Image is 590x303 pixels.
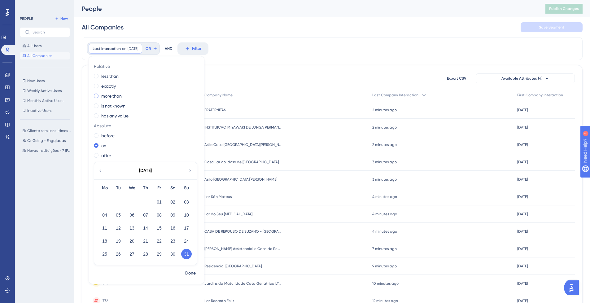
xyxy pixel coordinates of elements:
time: 3 minutes ago [372,177,397,182]
button: 22 [154,236,164,246]
time: 7 minutes ago [372,247,397,251]
span: New [60,16,68,21]
time: [DATE] [517,212,528,216]
div: Mo [98,184,111,192]
div: AND [165,42,173,55]
label: after [101,152,111,159]
time: 4 minutes ago [372,195,397,199]
span: Filter [192,45,202,52]
button: New [53,15,70,22]
span: FRATERNITAS [204,108,226,112]
button: 13 [127,223,137,233]
button: 26 [113,249,124,259]
button: 27 [127,249,137,259]
time: [DATE] [517,299,528,303]
span: Lar do Seu [MEDICAL_DATA] [204,212,252,217]
time: 12 minutes ago [372,299,398,303]
button: 18 [99,236,110,246]
time: 2 minutes ago [372,108,397,112]
label: exactly [101,82,116,90]
time: 3 minutes ago [372,160,397,164]
span: New Users [27,78,45,83]
time: [DATE] [517,160,528,164]
button: Publish Changes [545,4,583,14]
span: Relative [94,63,197,70]
span: Lar São Mateus [204,194,232,199]
span: Weekly Active Users [27,88,62,93]
time: [DATE] [517,177,528,182]
button: Done [182,268,199,279]
span: Available Attributes (4) [501,76,543,81]
div: Fr [152,184,166,192]
span: Export CSV [447,76,466,81]
button: 10 [181,210,192,220]
div: Th [139,184,152,192]
button: Export CSV [441,73,472,83]
span: Asilo [GEOGRAPHIC_DATA][PERSON_NAME] [204,177,277,182]
button: 17 [181,223,192,233]
label: on [101,142,106,149]
span: First Company Interaction [517,93,563,98]
div: All Companies [82,23,124,32]
button: Novas instituições - 7 [PERSON_NAME] [20,147,74,154]
span: All Companies [27,53,52,58]
time: 10 minutes ago [372,281,399,286]
time: [DATE] [517,281,528,286]
button: OR [145,44,158,54]
span: Publish Changes [549,6,579,11]
span: Absolute [94,122,197,130]
button: 28 [140,249,151,259]
span: Monthly Active Users [27,98,63,103]
label: before [101,132,115,139]
div: We [125,184,139,192]
button: 05 [113,210,124,220]
button: 16 [168,223,178,233]
button: 20 [127,236,137,246]
span: CASA DE REPOUSO DE SUZANO - [GEOGRAPHIC_DATA] HOME [204,229,282,234]
iframe: UserGuiding AI Assistant Launcher [564,279,583,297]
time: 4 minutes ago [372,229,397,234]
span: Cliente sem uso ultimos 7 [PERSON_NAME] [27,128,71,133]
input: Search [33,30,65,34]
time: [DATE] [517,108,528,112]
time: [DATE] [517,125,528,130]
time: 4 minutes ago [372,212,397,216]
label: less than [101,72,119,80]
span: Asilo Casa [GEOGRAPHIC_DATA][PERSON_NAME] [204,142,282,147]
time: [DATE] [517,143,528,147]
button: 19 [113,236,124,246]
span: Residencial [GEOGRAPHIC_DATA] [204,264,262,269]
button: 01 [154,197,164,207]
time: [DATE] [517,247,528,251]
button: 21 [140,236,151,246]
span: INSTITUICAO MIYAWAKI DE LONGA PERMANENCIA PARA IDOSOS [204,125,282,130]
button: 11 [99,223,110,233]
button: Save Segment [521,22,583,32]
label: is not known [101,102,125,110]
time: [DATE] [517,264,528,268]
time: 2 minutes ago [372,125,397,130]
span: Last Company Interaction [372,93,418,98]
button: 25 [99,249,110,259]
span: [PERSON_NAME] Assistencial e Casa de Repouso [204,246,282,251]
button: 23 [168,236,178,246]
button: All Users [20,42,70,50]
span: Casa Lar do Idoso de [GEOGRAPHIC_DATA] [204,160,279,165]
button: Available Attributes (4) [476,73,575,83]
span: on [122,46,126,51]
span: Save Segment [539,25,564,30]
span: Novas instituições - 7 [PERSON_NAME] [27,148,71,153]
span: Inactive Users [27,108,51,113]
div: Tu [111,184,125,192]
label: more than [101,92,122,100]
button: 31 [181,249,192,259]
span: OR [146,46,151,51]
button: Monthly Active Users [20,97,70,104]
div: Su [180,184,193,192]
div: Sa [166,184,180,192]
span: Company Name [204,93,233,98]
button: OnGoing - Engajadas [20,137,74,144]
div: PEOPLE [20,16,33,21]
span: Last Interaction [93,46,121,51]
